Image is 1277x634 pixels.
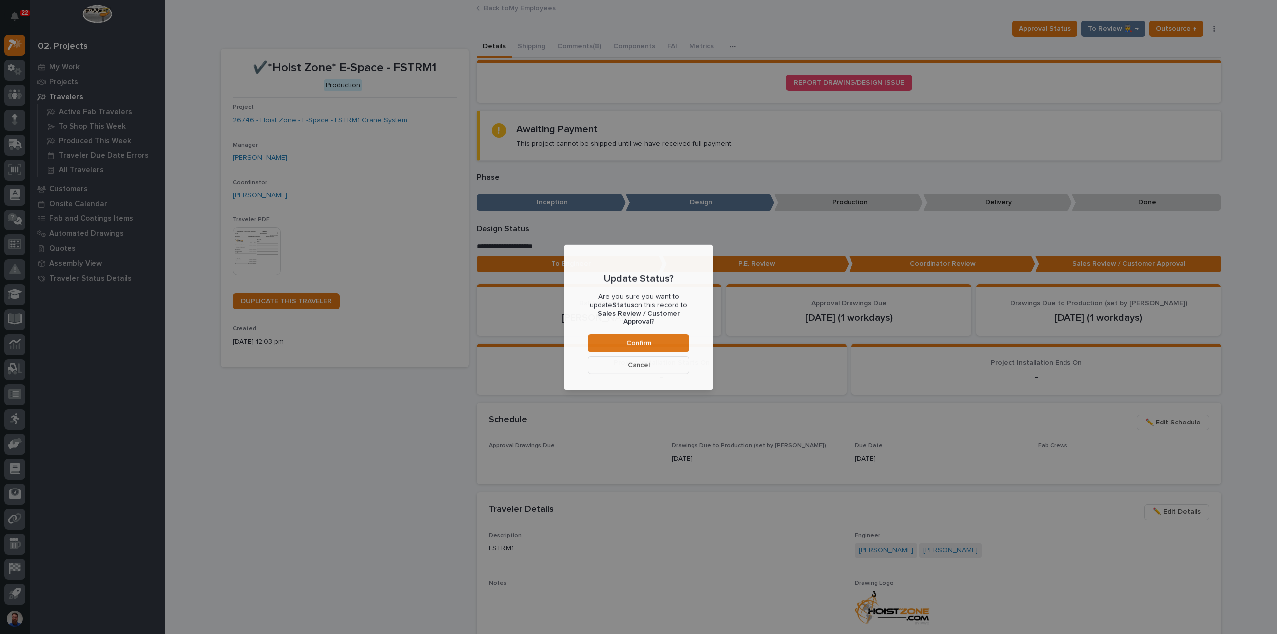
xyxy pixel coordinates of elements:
b: Sales Review / Customer Approval [598,310,680,325]
p: Are you sure you want to update on this record to ? [588,293,689,326]
button: Cancel [588,356,689,374]
span: Confirm [626,339,651,348]
button: Confirm [588,334,689,352]
span: Cancel [628,361,650,370]
p: Update Status? [604,273,674,285]
b: Status [612,301,634,308]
